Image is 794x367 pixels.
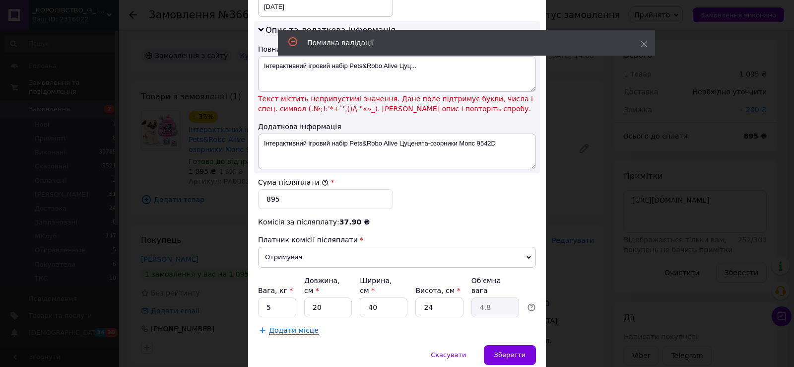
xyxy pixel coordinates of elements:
span: 37.90 ₴ [339,218,370,226]
textarea: Інтерактивний ігровий набір Pets&Robo Alive Цуценята-озорники Мопс 9542D [258,134,536,169]
span: Додати місце [269,326,319,335]
span: Зберегти [494,351,526,359]
textarea: Інтерактивний ігровий набір Pets&Robo Alive Цуц... [258,56,536,92]
span: Текст містить неприпустимі значення. Дане поле підтримує букви, числа і спец. символ (.№;!:'*+`’,... [258,94,536,114]
div: Об'ємна вага [471,276,519,295]
label: Довжина, см [304,277,340,294]
div: Помилка валідації [307,38,616,48]
label: Вага, кг [258,287,293,294]
label: Сума післяплати [258,178,329,186]
div: Комісія за післяплату: [258,217,536,227]
div: Додаткова інформація [258,122,536,132]
label: Висота, см [415,287,460,294]
span: Платник комісії післяплати [258,236,358,244]
span: Скасувати [431,351,466,359]
label: Ширина, см [360,277,392,294]
span: Опис та додаткова інформація [265,25,396,35]
span: Отримувач [258,247,536,268]
div: Повний опис [258,44,536,54]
